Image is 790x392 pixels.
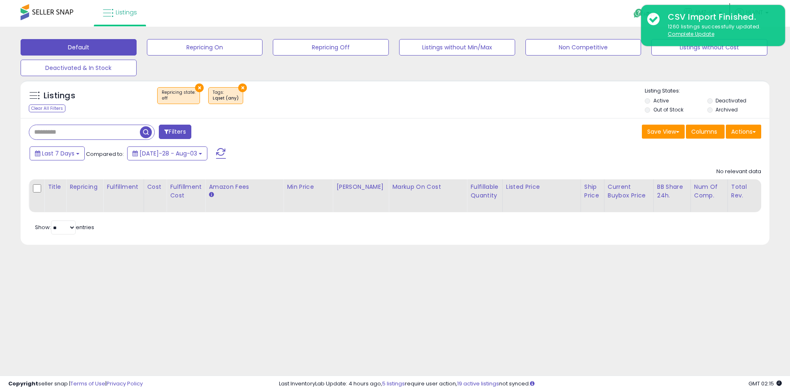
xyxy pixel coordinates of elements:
div: Fulfillment [107,183,140,191]
button: Non Competitive [525,39,641,56]
div: Total Rev. [731,183,761,200]
button: × [195,84,204,92]
a: Help [627,2,671,27]
button: Listings without Min/Max [399,39,515,56]
button: Last 7 Days [30,146,85,160]
div: 1260 listings successfully updated. [662,23,779,38]
div: Min Price [287,183,329,191]
div: Current Buybox Price [608,183,650,200]
button: Deactivated & In Stock [21,60,137,76]
button: Repricing On [147,39,263,56]
button: Save View [642,125,685,139]
label: Deactivated [716,97,746,104]
div: Ship Price [584,183,601,200]
button: Default [21,39,137,56]
div: Fulfillment Cost [170,183,202,200]
div: Listed Price [506,183,577,191]
span: Repricing state : [162,89,195,102]
button: Listings without Cost [651,39,767,56]
div: Repricing [70,183,100,191]
u: Complete Update [668,30,714,37]
th: The percentage added to the cost of goods (COGS) that forms the calculator for Min & Max prices. [389,179,467,212]
button: [DATE]-28 - Aug-03 [127,146,207,160]
div: [PERSON_NAME] [336,183,385,191]
span: Last 7 Days [42,149,74,158]
div: BB Share 24h. [657,183,687,200]
p: Listing States: [645,87,769,95]
div: Fulfillable Quantity [470,183,499,200]
span: Compared to: [86,150,124,158]
button: × [238,84,247,92]
i: Get Help [633,8,644,19]
div: Amazon Fees [209,183,280,191]
span: Tags : [213,89,239,102]
button: Columns [686,125,725,139]
div: Title [48,183,63,191]
button: Repricing Off [273,39,389,56]
div: CSV Import Finished. [662,11,779,23]
div: No relevant data [716,168,761,176]
h5: Listings [44,90,75,102]
button: Actions [726,125,761,139]
div: Num of Comp. [694,183,724,200]
small: Amazon Fees. [209,191,214,199]
span: Columns [691,128,717,136]
span: [DATE]-28 - Aug-03 [139,149,197,158]
button: Filters [159,125,191,139]
span: Show: entries [35,223,94,231]
label: Active [653,97,669,104]
div: Markup on Cost [392,183,463,191]
div: off [162,95,195,101]
label: Out of Stock [653,106,683,113]
span: Listings [116,8,137,16]
div: Lqset (any) [213,95,239,101]
div: Cost [147,183,163,191]
div: Clear All Filters [29,104,65,112]
label: Archived [716,106,738,113]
